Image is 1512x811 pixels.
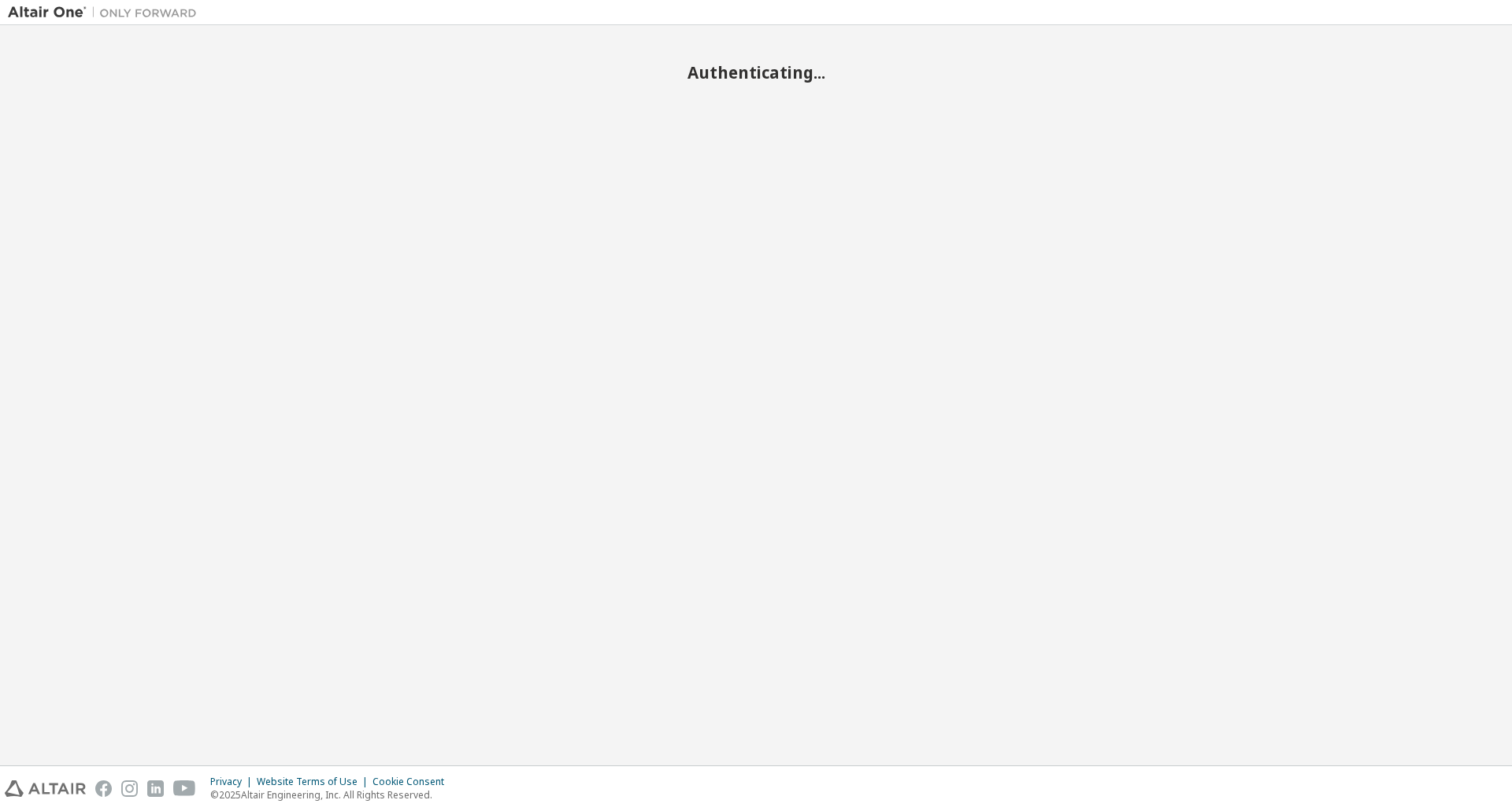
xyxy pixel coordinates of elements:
img: instagram.svg [121,780,138,797]
h2: Authenticating... [8,62,1504,83]
div: Website Terms of Use [257,776,372,788]
img: linkedin.svg [147,780,164,797]
div: Privacy [210,776,257,788]
div: Cookie Consent [372,776,454,788]
img: youtube.svg [173,780,196,797]
img: facebook.svg [95,780,112,797]
img: Altair One [8,5,205,20]
img: altair_logo.svg [5,780,86,797]
p: © 2025 Altair Engineering, Inc. All Rights Reserved. [210,788,454,802]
